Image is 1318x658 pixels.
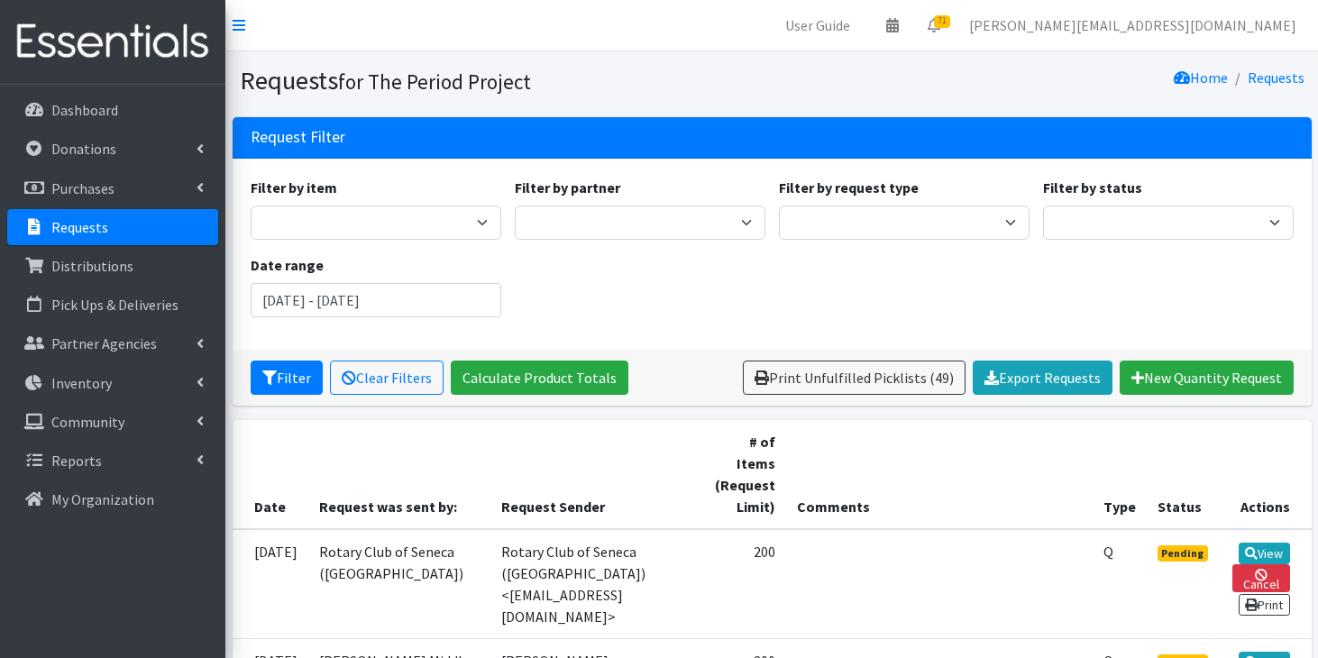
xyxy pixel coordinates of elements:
a: Inventory [7,365,218,401]
label: Date range [251,254,324,276]
abbr: Quantity [1103,543,1113,561]
input: January 1, 2011 - December 31, 2011 [251,283,501,317]
h3: Request Filter [251,128,345,147]
td: [DATE] [233,529,308,639]
p: Community [51,413,124,431]
a: New Quantity Request [1120,361,1294,395]
label: Filter by item [251,177,337,198]
p: Inventory [51,374,112,392]
a: Reports [7,443,218,479]
p: Purchases [51,179,114,197]
th: Comments [786,420,1092,529]
th: Request was sent by: [308,420,490,529]
a: 71 [913,7,955,43]
a: Purchases [7,170,218,206]
a: View [1239,543,1290,564]
a: Export Requests [973,361,1112,395]
label: Filter by request type [779,177,919,198]
a: Home [1174,69,1228,87]
td: Rotary Club of Seneca ([GEOGRAPHIC_DATA]) [308,529,490,639]
button: Filter [251,361,323,395]
span: 71 [934,15,950,28]
a: Dashboard [7,92,218,128]
label: Filter by status [1043,177,1142,198]
p: My Organization [51,490,154,508]
a: Partner Agencies [7,325,218,361]
a: Calculate Product Totals [451,361,628,395]
small: for The Period Project [338,69,531,95]
h1: Requests [240,65,765,96]
td: Rotary Club of Seneca ([GEOGRAPHIC_DATA]) <[EMAIL_ADDRESS][DOMAIN_NAME]> [490,529,698,639]
p: Requests [51,218,108,236]
a: Clear Filters [330,361,444,395]
a: Print [1239,594,1290,616]
th: Request Sender [490,420,698,529]
p: Pick Ups & Deliveries [51,296,178,314]
a: Print Unfulfilled Picklists (49) [743,361,966,395]
th: # of Items (Request Limit) [698,420,787,529]
p: Dashboard [51,101,118,119]
th: Type [1093,420,1147,529]
a: Donations [7,131,218,167]
a: [PERSON_NAME][EMAIL_ADDRESS][DOMAIN_NAME] [955,7,1311,43]
a: Requests [7,209,218,245]
img: HumanEssentials [7,12,218,72]
th: Date [233,420,308,529]
th: Status [1147,420,1222,529]
p: Distributions [51,257,133,275]
a: My Organization [7,481,218,517]
p: Partner Agencies [51,334,157,352]
a: Pick Ups & Deliveries [7,287,218,323]
a: Distributions [7,248,218,284]
p: Donations [51,140,116,158]
th: Actions [1222,420,1311,529]
a: Requests [1248,69,1304,87]
a: User Guide [771,7,865,43]
p: Reports [51,452,102,470]
label: Filter by partner [515,177,620,198]
td: 200 [698,529,787,639]
span: Pending [1158,545,1209,562]
a: Community [7,404,218,440]
a: Cancel [1232,564,1289,592]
